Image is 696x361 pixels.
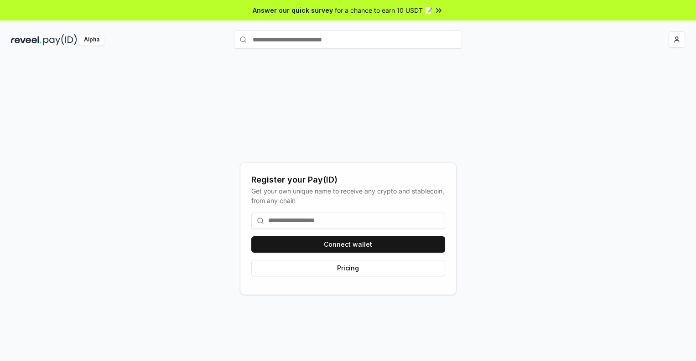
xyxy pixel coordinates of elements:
div: Register your Pay(ID) [251,173,445,186]
div: Alpha [79,34,104,46]
button: Connect wallet [251,236,445,253]
img: reveel_dark [11,34,42,46]
img: pay_id [43,34,77,46]
span: Answer our quick survey [253,5,333,15]
span: for a chance to earn 10 USDT 📝 [335,5,432,15]
div: Get your own unique name to receive any crypto and stablecoin, from any chain [251,186,445,205]
button: Pricing [251,260,445,276]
